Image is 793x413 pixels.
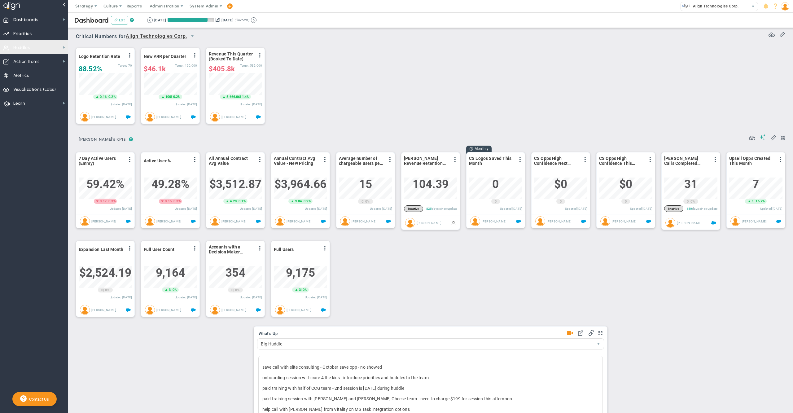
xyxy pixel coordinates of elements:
span: $2,524.19 [79,266,131,279]
div: [DATE] [154,17,166,23]
span: [PERSON_NAME] Revenue Retention (QTD) [404,156,449,166]
span: Visualizations (Labs) [13,83,56,96]
span: Salesforce Enabled<br ></span>Revenue Quarter to Date [256,114,261,119]
span: Upsell Opps Created This Month [729,156,774,166]
span: | [754,199,755,203]
span: All Annual Contract Avg Value [209,156,254,166]
span: $3,964.66 [274,178,326,191]
span: Updated [DATE] [760,207,782,210]
span: 0% [173,288,177,292]
span: 0 [361,199,363,204]
div: Period Progress: 86% Day 79 of 91 with 12 remaining. [168,18,214,22]
span: [PERSON_NAME] [156,219,181,223]
span: 0.2% [108,95,116,99]
span: 0.17 [100,199,107,204]
span: Edit My KPIs [770,134,776,140]
span: 0 [101,288,103,293]
img: Brook Davis [210,112,220,122]
span: [PERSON_NAME]'s KPIs [76,134,129,144]
span: | [171,288,172,292]
span: Full Users [274,247,294,252]
span: 0.2% [304,199,311,203]
p: paid training session with [PERSON_NAME] and [PERSON_NAME] Cheese team - need to charge $199 for ... [262,396,599,402]
span: [PERSON_NAME] [91,219,116,223]
span: 354 [226,266,245,279]
button: Go to previous period [147,17,153,23]
span: [PERSON_NAME] [221,115,246,118]
span: 150,000 [185,64,197,67]
span: Salesforce Enabled<br ></span>Copy of That Was Easy - Alex [191,219,196,224]
img: Tom Mayer [665,218,675,228]
span: | [233,288,234,292]
span: Expansion Last Month [79,247,123,252]
img: Alex Abramson [80,216,90,226]
span: Salesforce Enabled<br ></span>Copy of Upsell Pipeline All [776,219,781,224]
span: | [302,199,303,203]
span: 88.52% [79,65,102,73]
span: Suggestions (AI Feature) [760,134,766,140]
span: Critical Numbers for [76,31,199,42]
span: 0% [690,200,695,204]
span: Metrics [13,69,29,82]
span: 0.15 [165,199,172,204]
span: 59.42% [86,178,125,191]
span: Annual Contract Avg Value - New Pricing [274,156,319,166]
span: | [107,199,107,203]
span: Revenue This Quarter (Booked To Date) [209,51,254,61]
span: Updated [DATE] [175,103,197,106]
span: System Admin [190,4,218,8]
span: Updated [DATE] [630,207,652,210]
span: Salesforce Enabled<br ></span>Reporting Users [191,307,196,312]
span: $0 [554,178,567,191]
span: Updated [DATE] [240,103,262,106]
span: $405,840.83 [209,65,235,73]
span: Updated [DATE] [175,296,197,299]
span: CS Logos Saved This Month [469,156,514,166]
span: days since update [432,207,457,210]
button: Edit [111,16,128,24]
span: Align Technologies Corp. [690,2,739,10]
p: save call with elite consulting - October save opp - no showed [262,364,599,370]
span: 0 [625,199,627,204]
span: 16.7% [756,199,765,203]
span: $0 [619,178,632,191]
span: [PERSON_NAME] [91,115,116,118]
img: Alexander Ferguson [340,216,350,226]
span: | [172,199,173,203]
span: [PERSON_NAME] [221,219,246,223]
span: Salesforce Enabled<br ></span>AACV - All Pricing [256,219,261,224]
span: 31 [684,178,697,191]
span: 9,175 [286,266,315,279]
span: | [689,200,690,204]
span: Target: [118,64,127,67]
span: [PERSON_NAME] [612,219,637,223]
span: Administration [150,4,179,8]
span: | [240,95,241,99]
span: 1.4% [242,95,249,99]
div: [DATE] [221,17,233,23]
span: Updated [DATE] [500,207,522,210]
span: 0% [365,200,370,204]
span: Salesforce Enabled<br ></span>2. AACV - New Pricing [321,219,326,224]
span: Salesforce Enabled<br ></span>Average Users per AC [386,219,391,224]
span: Salesforce Enabled<br ></span>Logos Saved This Month [516,219,521,224]
span: Dashboards [13,13,38,26]
span: [PERSON_NAME] [742,219,767,223]
img: Alex Abramson [535,216,545,226]
div: The connected Metric is inactive [404,205,423,212]
span: [PERSON_NAME] [156,308,181,311]
span: 7 [752,178,759,191]
span: Accounts with a Decision Maker Identified (#) [209,244,254,254]
span: 0.3% [108,199,116,203]
img: 10991.Company.photo [682,2,690,10]
span: 150 [686,207,692,210]
img: Alex Abramson [730,216,740,226]
span: Dashboard [74,16,109,24]
img: Alex Abramson [600,216,610,226]
span: Updated [DATE] [110,103,132,106]
span: 100 [165,94,171,99]
span: 0% [105,288,109,292]
span: Updated [DATE] [565,207,587,210]
span: Align Technologies Corp. [126,33,187,40]
img: Alex Abramson [275,216,285,226]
